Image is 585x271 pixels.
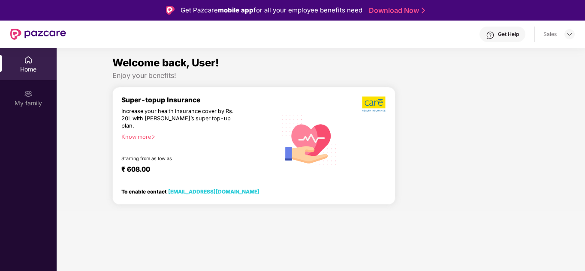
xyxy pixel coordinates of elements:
div: ₹ 608.00 [121,165,268,176]
a: Download Now [369,6,422,15]
span: right [151,134,156,139]
div: Get Pazcare for all your employee benefits need [181,5,362,15]
img: svg+xml;base64,PHN2ZyBpZD0iRHJvcGRvd24tMzJ4MzIiIHhtbG5zPSJodHRwOi8vd3d3LnczLm9yZy8yMDAwL3N2ZyIgd2... [566,31,573,38]
img: svg+xml;base64,PHN2ZyB3aWR0aD0iMjAiIGhlaWdodD0iMjAiIHZpZXdCb3g9IjAgMCAyMCAyMCIgZmlsbD0ibm9uZSIgeG... [24,89,33,98]
div: Enjoy your benefits! [112,71,529,80]
img: svg+xml;base64,PHN2ZyBpZD0iSG9tZSIgeG1sbnM9Imh0dHA6Ly93d3cudzMub3JnLzIwMDAvc3ZnIiB3aWR0aD0iMjAiIG... [24,56,33,64]
img: New Pazcare Logo [10,29,66,40]
strong: mobile app [218,6,253,14]
div: Know more [121,134,271,140]
div: Increase your health insurance cover by Rs. 20L with [PERSON_NAME]’s super top-up plan. [121,108,239,130]
div: To enable contact [121,188,259,194]
img: svg+xml;base64,PHN2ZyBpZD0iSGVscC0zMngzMiIgeG1sbnM9Imh0dHA6Ly93d3cudzMub3JnLzIwMDAvc3ZnIiB3aWR0aD... [486,31,495,39]
a: [EMAIL_ADDRESS][DOMAIN_NAME] [168,188,259,195]
div: Get Help [498,31,519,38]
img: Logo [166,6,175,15]
span: Welcome back, User! [112,57,219,69]
div: Sales [543,31,557,38]
img: Stroke [422,6,425,15]
img: b5dec4f62d2307b9de63beb79f102df3.png [362,96,386,112]
img: svg+xml;base64,PHN2ZyB4bWxucz0iaHR0cDovL3d3dy53My5vcmcvMjAwMC9zdmciIHhtbG5zOnhsaW5rPSJodHRwOi8vd3... [276,106,343,173]
div: Super-topup Insurance [121,96,276,104]
div: Starting from as low as [121,156,240,162]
